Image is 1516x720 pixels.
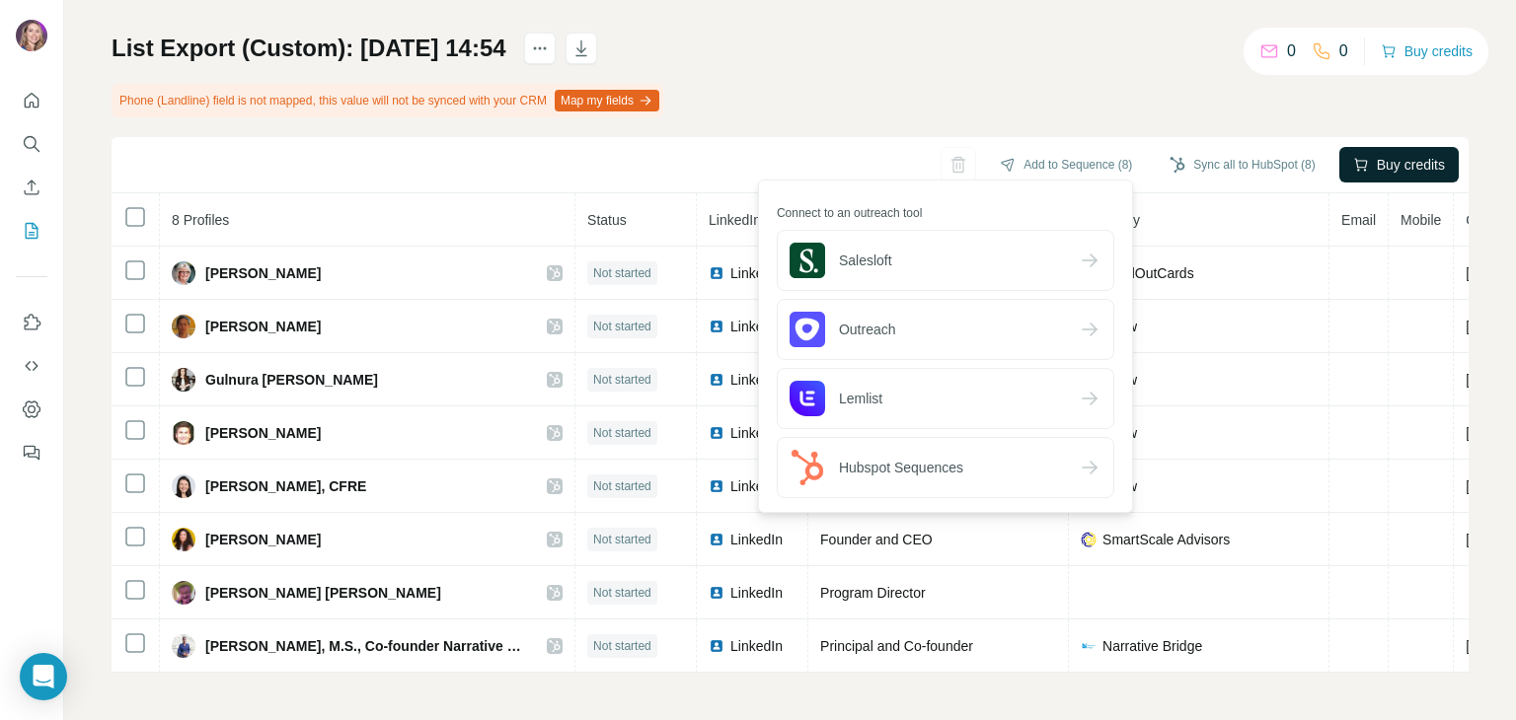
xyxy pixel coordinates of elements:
span: SmartScale Advisors [1102,530,1230,549]
button: Salesloft [777,230,1114,291]
span: Program Director [820,585,926,601]
span: Buy credits [1377,155,1445,175]
span: Not started [593,264,651,282]
span: SendOutCards [1102,263,1194,283]
span: [PERSON_NAME], CFRE [205,476,366,496]
span: [PERSON_NAME] [205,317,321,336]
img: LinkedIn logo [709,319,724,334]
span: [PERSON_NAME], M.S., Co-founder Narrative Bridge [205,636,527,656]
small: Connect to an outreach tool [777,204,1114,222]
span: [PERSON_NAME] [205,423,321,443]
img: LinkedIn logo [709,425,724,441]
span: Founder and CEO [820,532,933,547]
span: Principal and Co-founder [820,638,973,654]
span: [PERSON_NAME] [PERSON_NAME] [205,583,441,603]
img: LinkedIn logo [709,265,724,281]
span: Lemlist [790,381,882,416]
span: 8 Profiles [172,212,229,228]
span: LinkedIn [730,583,783,603]
span: [PERSON_NAME] [205,530,321,549]
p: 0 [1339,39,1348,63]
button: Outreach [777,299,1114,360]
img: Avatar [172,474,195,498]
h1: List Export (Custom): [DATE] 14:54 [112,33,506,64]
span: LinkedIn [730,317,783,336]
span: Outreach [790,312,896,347]
button: Hubspot Sequences [777,437,1114,498]
button: Search [16,126,47,162]
div: Phone (Landline) field is not mapped, this value will not be synced with your CRM [112,84,663,117]
img: Avatar [172,581,195,605]
span: LinkedIn [730,370,783,390]
span: Not started [593,318,651,335]
img: company-logo [1081,532,1097,547]
span: Salesloft [790,243,892,278]
span: Not started [593,477,651,495]
button: Lemlist [777,368,1114,429]
span: [PERSON_NAME] [205,263,321,283]
img: LinkedIn logo [709,532,724,547]
span: LinkedIn [730,530,783,549]
span: Gulnura [PERSON_NAME] [205,370,378,390]
p: 0 [1287,39,1296,63]
span: Mobile [1401,212,1441,228]
span: LinkedIn [730,263,783,283]
span: Not started [593,531,651,548]
span: LinkedIn [730,423,783,443]
span: Not started [593,637,651,655]
img: Avatar [172,528,195,551]
img: LinkedIn logo [709,478,724,494]
button: Enrich CSV [16,170,47,205]
span: Hubspot Sequences [790,450,963,485]
span: LinkedIn [730,476,783,496]
img: Avatar [172,368,195,392]
img: Avatar [172,261,195,285]
button: Buy credits [1381,37,1473,65]
div: Open Intercom Messenger [20,653,67,700]
span: LinkedIn [730,636,783,656]
button: Use Surfe API [16,348,47,384]
button: Feedback [16,435,47,470]
span: Status [587,212,627,228]
img: LinkedIn logo [709,585,724,601]
button: Dashboard [16,392,47,427]
button: Map my fields [555,90,659,111]
span: Not started [593,584,651,602]
img: company-logo [1081,638,1097,654]
span: Not started [593,371,651,389]
span: Narrative Bridge [1102,636,1202,656]
img: Avatar [172,421,195,445]
span: Not started [593,424,651,442]
button: Use Surfe on LinkedIn [16,305,47,340]
img: Avatar [172,634,195,658]
img: LinkedIn logo [709,638,724,654]
button: My lists [16,213,47,249]
button: Quick start [16,83,47,118]
button: Sync all to HubSpot (8) [1156,150,1328,180]
img: Avatar [172,315,195,338]
button: Add to Sequence (8) [986,150,1146,180]
img: LinkedIn logo [709,372,724,388]
button: actions [524,33,556,64]
span: Email [1341,212,1376,228]
button: Buy credits [1339,147,1459,182]
img: Avatar [16,20,47,51]
span: LinkedIn [709,212,761,228]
